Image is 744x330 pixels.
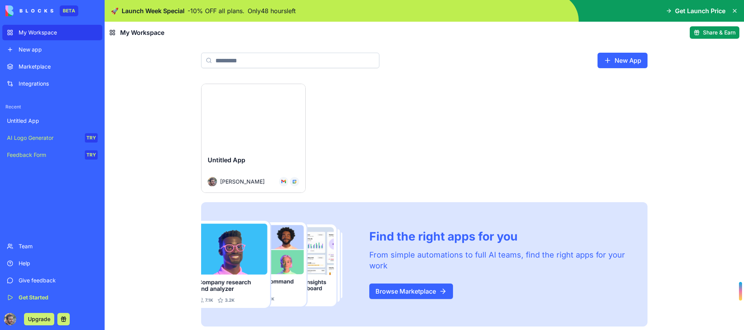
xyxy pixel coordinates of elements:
[85,133,98,143] div: TRY
[598,53,648,68] a: New App
[2,42,102,57] a: New app
[19,46,98,53] div: New app
[4,313,16,325] img: ACg8ocLzWMtdww55lHozNm5V7hfdssi_fIpu9U8p2E88ghRQo7N5onDR8Q=s96-c
[281,179,286,184] img: Gmail_trouth.svg
[19,29,98,36] div: My Workspace
[2,239,102,254] a: Team
[2,76,102,91] a: Integrations
[292,179,297,184] img: GCal_x6vdih.svg
[122,6,184,15] span: Launch Week Special
[7,151,79,159] div: Feedback Form
[220,177,265,186] span: [PERSON_NAME]
[19,63,98,70] div: Marketplace
[188,6,245,15] p: - 10 % OFF all plans.
[2,256,102,271] a: Help
[85,150,98,160] div: TRY
[369,229,629,243] div: Find the right apps for you
[5,5,53,16] img: logo
[60,5,78,16] div: BETA
[690,26,739,39] button: Share & Earn
[19,242,98,250] div: Team
[2,290,102,305] a: Get Started
[2,147,102,163] a: Feedback FormTRY
[7,134,79,142] div: AI Logo Generator
[2,273,102,288] a: Give feedback
[201,221,357,308] img: Frame_181_egmpey.png
[369,249,629,271] div: From simple automations to full AI teams, find the right apps for your work
[5,5,78,16] a: BETA
[2,130,102,146] a: AI Logo GeneratorTRY
[369,284,453,299] a: Browse Marketplace
[111,6,119,15] span: 🚀
[208,177,217,186] img: Avatar
[2,113,102,129] a: Untitled App
[2,59,102,74] a: Marketplace
[120,28,164,37] span: My Workspace
[19,80,98,88] div: Integrations
[7,117,98,125] div: Untitled App
[208,156,245,164] span: Untitled App
[19,294,98,301] div: Get Started
[675,6,725,15] span: Get Launch Price
[24,315,54,323] a: Upgrade
[24,313,54,325] button: Upgrade
[19,260,98,267] div: Help
[248,6,296,15] p: Only 48 hours left
[2,25,102,40] a: My Workspace
[703,29,735,36] span: Share & Earn
[19,277,98,284] div: Give feedback
[201,84,306,193] a: Untitled AppAvatar[PERSON_NAME]
[2,104,102,110] span: Recent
